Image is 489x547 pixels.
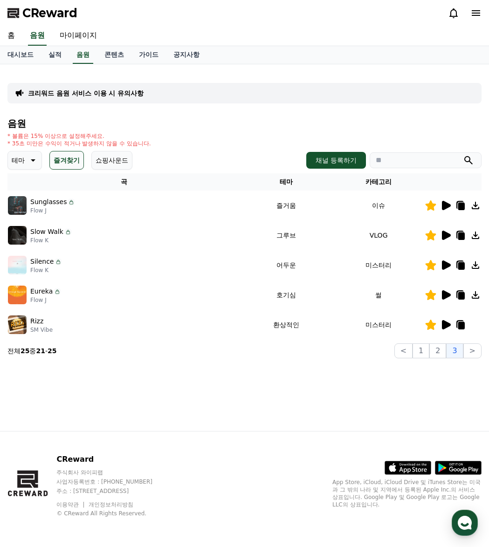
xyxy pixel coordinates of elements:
[97,46,131,64] a: 콘텐츠
[332,479,482,508] p: App Store, iCloud, iCloud Drive 및 iTunes Store는 미국과 그 밖의 나라 및 지역에서 등록된 Apple Inc.의 서비스 상표입니다. Goo...
[7,132,151,140] p: * 볼륨은 15% 이상으로 설정해주세요.
[56,510,170,517] p: © CReward All Rights Reserved.
[41,46,69,64] a: 실적
[56,487,170,495] p: 주소 : [STREET_ADDRESS]
[49,151,84,170] button: 즐겨찾기
[30,316,43,326] p: Rizz
[8,286,27,304] img: music
[73,46,93,64] a: 음원
[30,197,67,207] p: Sunglasses
[8,256,27,274] img: music
[240,220,332,250] td: 그루브
[332,220,425,250] td: VLOG
[240,310,332,340] td: 환상적인
[62,295,120,319] a: 대화
[7,173,240,191] th: 곡
[332,173,425,191] th: 카테고리
[7,6,77,21] a: CReward
[28,26,47,46] a: 음원
[30,207,75,214] p: Flow J
[131,46,166,64] a: 가이드
[8,196,27,215] img: music
[7,118,482,129] h4: 음원
[240,280,332,310] td: 호기심
[332,191,425,220] td: 이슈
[28,89,144,98] a: 크리워드 음원 서비스 이용 시 유의사항
[144,309,155,317] span: 설정
[7,140,151,147] p: * 35초 미만은 수익이 적거나 발생하지 않을 수 있습니다.
[56,478,170,485] p: 사업자등록번호 : [PHONE_NUMBER]
[12,154,25,167] p: 테마
[89,501,133,508] a: 개인정보처리방침
[166,46,207,64] a: 공지사항
[36,347,45,355] strong: 21
[30,227,63,237] p: Slow Walk
[413,343,429,358] button: 1
[446,343,463,358] button: 3
[30,257,54,267] p: Silence
[429,343,446,358] button: 2
[240,173,332,191] th: 테마
[30,267,62,274] p: Flow K
[394,343,413,358] button: <
[85,310,96,317] span: 대화
[30,296,61,304] p: Flow J
[7,151,42,170] button: 테마
[3,295,62,319] a: 홈
[306,152,366,169] button: 채널 등록하기
[8,226,27,245] img: music
[91,151,132,170] button: 쇼핑사운드
[21,347,29,355] strong: 25
[56,454,170,465] p: CReward
[332,280,425,310] td: 썰
[30,237,72,244] p: Flow K
[240,250,332,280] td: 어두운
[56,469,170,476] p: 주식회사 와이피랩
[56,501,86,508] a: 이용약관
[22,6,77,21] span: CReward
[29,309,35,317] span: 홈
[30,287,53,296] p: Eureka
[120,295,179,319] a: 설정
[463,343,482,358] button: >
[48,347,56,355] strong: 25
[8,315,27,334] img: music
[30,326,53,334] p: SM Vibe
[240,191,332,220] td: 즐거움
[332,310,425,340] td: 미스터리
[7,346,57,356] p: 전체 중 -
[52,26,104,46] a: 마이페이지
[332,250,425,280] td: 미스터리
